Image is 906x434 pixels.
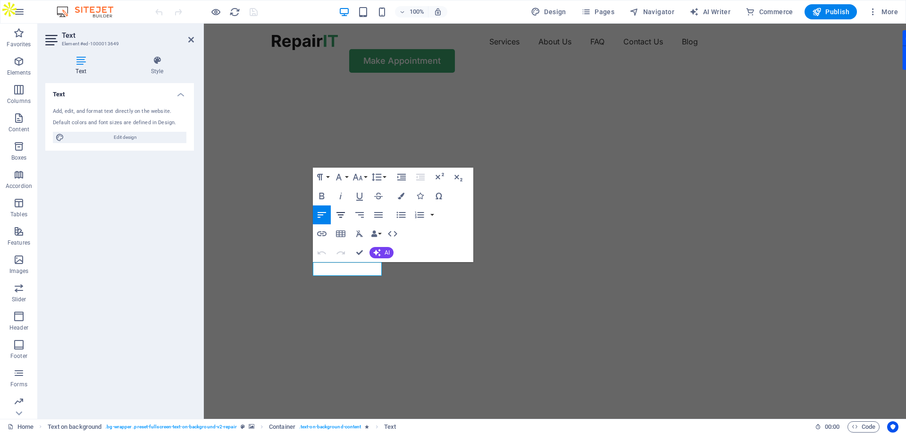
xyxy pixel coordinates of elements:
[62,40,175,48] h3: Element #ed-1000013649
[430,168,448,187] button: Superscript
[48,421,102,433] span: Click to select. Double-click to edit
[351,187,369,205] button: Underline (Ctrl+U)
[449,168,467,187] button: Subscript
[62,31,194,40] h2: Text
[53,132,186,143] button: Edit design
[393,168,411,187] button: Increase Indent
[7,41,31,48] p: Favorites
[11,154,27,162] p: Boxes
[53,119,186,127] div: Default colors and font sizes are defined in Design.
[351,168,369,187] button: Font Size
[249,424,254,429] i: This element contains a background
[332,224,350,243] button: Insert Table
[12,296,26,303] p: Slider
[852,421,875,433] span: Code
[10,381,27,388] p: Forms
[384,421,396,433] span: Click to select. Double-click to edit
[369,187,387,205] button: Strikethrough
[6,182,32,190] p: Accordion
[10,211,27,218] p: Tables
[428,205,436,224] button: Ordered List
[365,424,369,429] i: Element contains an animation
[120,56,194,76] h4: Style
[53,108,186,116] div: Add, edit, and format text directly on the website.
[8,239,30,247] p: Features
[8,126,29,133] p: Content
[7,97,31,105] p: Columns
[847,421,880,433] button: Code
[313,224,331,243] button: Insert Link
[369,168,387,187] button: Line Height
[369,247,394,258] button: AI
[825,421,839,433] span: 00 00
[9,267,29,275] p: Images
[7,69,31,77] p: Elements
[313,205,331,224] button: Align Left
[9,324,28,332] p: Header
[887,421,898,433] button: Usercentrics
[831,423,833,430] span: :
[332,187,350,205] button: Italic (Ctrl+I)
[313,168,331,187] button: Paragraph Format
[351,205,369,224] button: Align Right
[10,352,27,360] p: Footer
[332,243,350,262] button: Redo (Ctrl+Shift+Z)
[269,421,295,433] span: Click to select. Double-click to edit
[392,205,410,224] button: Unordered List
[313,187,331,205] button: Bold (Ctrl+B)
[105,421,236,433] span: . bg-wrapper .preset-fullscreen-text-on-background-v2-repair
[67,132,184,143] span: Edit design
[430,187,448,205] button: Special Characters
[369,224,383,243] button: Data Bindings
[45,56,120,76] h4: Text
[351,224,369,243] button: Clear Formatting
[369,205,387,224] button: Align Justify
[815,421,840,433] h6: Session time
[332,205,350,224] button: Align Center
[384,224,402,243] button: HTML
[313,243,331,262] button: Undo (Ctrl+Z)
[392,187,410,205] button: Colors
[332,168,350,187] button: Font Family
[241,424,245,429] i: This element is a customizable preset
[8,421,34,433] a: Click to cancel selection. Double-click to open Pages
[411,187,429,205] button: Icons
[45,83,194,100] h4: Text
[411,168,429,187] button: Decrease Indent
[385,250,390,255] span: AI
[299,421,361,433] span: . text-on-background-content
[351,243,369,262] button: Confirm (Ctrl+⏎)
[411,205,428,224] button: Ordered List
[48,421,396,433] nav: breadcrumb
